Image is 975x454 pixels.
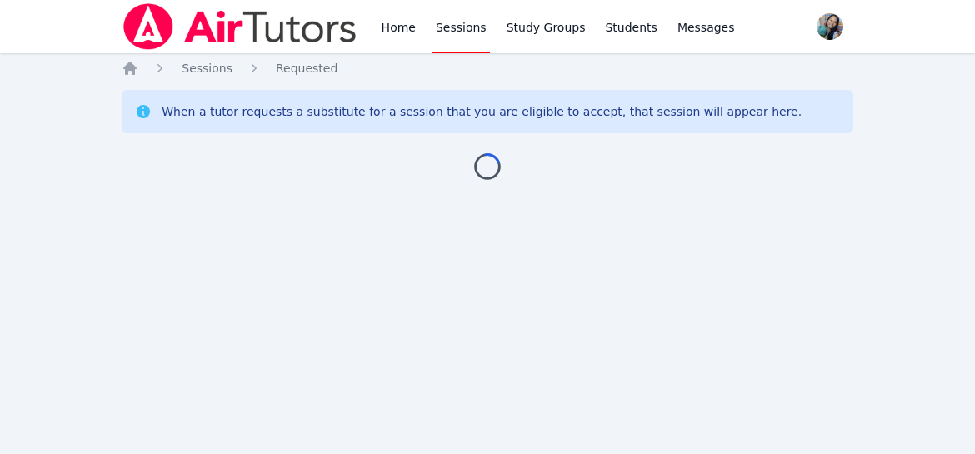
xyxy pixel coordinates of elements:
img: Air Tutors [122,3,357,50]
a: Requested [276,60,337,77]
div: When a tutor requests a substitute for a session that you are eligible to accept, that session wi... [162,103,802,120]
span: Requested [276,62,337,75]
nav: Breadcrumb [122,60,853,77]
a: Sessions [182,60,232,77]
span: Sessions [182,62,232,75]
span: Messages [677,19,735,36]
